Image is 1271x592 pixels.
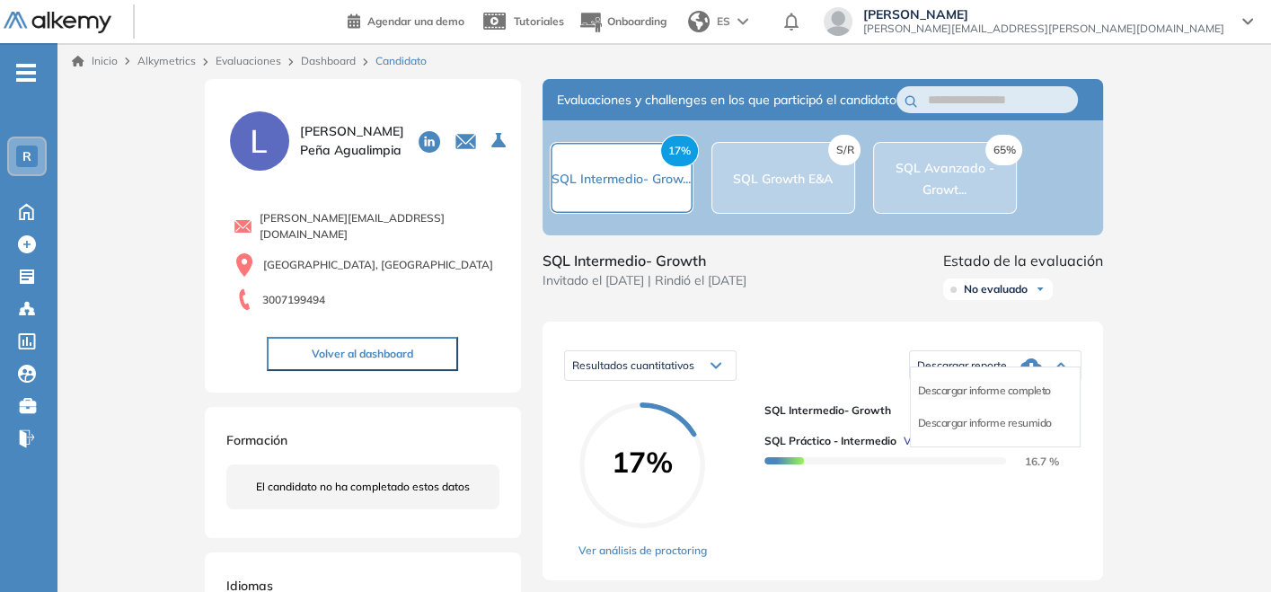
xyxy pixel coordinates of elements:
[964,282,1028,296] span: No evaluado
[717,13,730,30] span: ES
[764,433,896,449] span: SQL Práctico - Intermedio
[262,292,325,308] span: 3007199494
[226,432,287,448] span: Formación
[688,11,710,32] img: world
[918,414,1052,432] li: Descargar informe resumido
[918,382,1051,400] li: Descargar informe completo
[256,479,470,495] span: El candidato no ha completado estos datos
[1181,506,1271,592] iframe: Chat Widget
[1181,506,1271,592] div: Widget de chat
[764,402,1067,419] span: SQL Intermedio- Growth
[300,122,404,160] span: [PERSON_NAME] Peña Agualimpia
[375,53,427,69] span: Candidato
[263,257,493,273] span: [GEOGRAPHIC_DATA], [GEOGRAPHIC_DATA]
[917,358,1007,373] span: Descargar reporte
[607,14,666,28] span: Onboarding
[137,54,196,67] span: Alkymetrics
[863,22,1224,36] span: [PERSON_NAME][EMAIL_ADDRESS][PERSON_NAME][DOMAIN_NAME]
[367,14,464,28] span: Agendar una demo
[72,53,118,69] a: Inicio
[737,18,748,25] img: arrow
[22,149,31,163] span: R
[267,337,458,371] button: Volver al dashboard
[904,433,964,449] span: Ver detalles
[985,135,1022,165] span: 65%
[348,9,464,31] a: Agendar una demo
[578,543,707,559] a: Ver análisis de proctoring
[1035,284,1046,295] img: Ícono de flecha
[484,125,516,157] button: Seleccione la evaluación activa
[578,3,666,41] button: Onboarding
[260,210,499,243] span: [PERSON_NAME][EMAIL_ADDRESS][DOMAIN_NAME]
[863,7,1224,22] span: [PERSON_NAME]
[226,108,293,174] img: PROFILE_MENU_LOGO_USER
[572,358,694,372] span: Resultados cuantitativos
[1003,455,1059,468] span: 16.7 %
[896,160,994,198] span: SQL Avanzado - Growt...
[514,14,564,28] span: Tutoriales
[660,135,699,167] span: 17%
[4,12,111,34] img: Logo
[16,71,36,75] i: -
[896,433,964,449] button: Ver detalles
[579,447,705,476] span: 17%
[828,135,861,165] span: S/R
[943,250,1103,271] span: Estado de la evaluación
[557,91,896,110] span: Evaluaciones y challenges en los que participó el candidato
[301,54,356,67] a: Dashboard
[552,171,691,187] span: SQL Intermedio- Grow...
[733,171,833,187] span: SQL Growth E&A
[543,250,746,271] span: SQL Intermedio- Growth
[216,54,281,67] a: Evaluaciones
[543,271,746,290] span: Invitado el [DATE] | Rindió el [DATE]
